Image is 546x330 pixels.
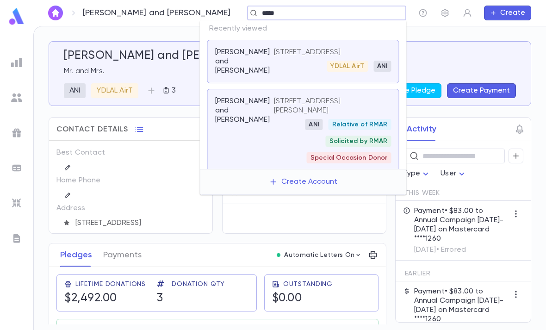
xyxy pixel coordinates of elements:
img: reports_grey.c525e4749d1bce6a11f5fe2a8de1b229.svg [11,57,22,68]
span: ANI [373,62,391,70]
button: 3 [159,83,180,98]
img: letters_grey.7941b92b52307dd3b8a917253454ce1c.svg [11,233,22,244]
span: Relative of RMAR [329,121,391,128]
p: [STREET_ADDRESS][PERSON_NAME] [274,97,380,115]
span: Outstanding [283,280,333,288]
p: Automatic Letters On [284,251,354,259]
span: Lifetime Donations [75,280,146,288]
p: [STREET_ADDRESS] [274,48,341,57]
span: This Week [405,189,441,197]
button: Create [484,6,531,20]
p: Payment • $83.00 to Annual Campaign [DATE]-[DATE] on Mastercard ****1260 [414,287,509,324]
h5: $2,492.00 [64,292,117,305]
p: [DATE] • Errored [414,245,509,255]
span: Type [403,170,421,177]
img: logo [7,7,26,25]
div: Type [403,165,432,183]
span: YDLAL AirT [327,62,368,70]
img: home_white.a664292cf8c1dea59945f0da9f25487c.svg [50,9,61,17]
h5: 3 [157,292,163,305]
img: students_grey.60c7aba0da46da39d6d829b817ac14fc.svg [11,92,22,103]
img: imports_grey.530a8a0e642e233f2baf0ef88e8c9fcb.svg [11,198,22,209]
span: Earlier [405,270,431,277]
p: 3 [170,86,176,95]
span: ANI [305,121,323,128]
p: [PERSON_NAME] and [PERSON_NAME] [215,97,270,125]
button: Create Account [262,173,345,191]
div: YDLAL AirT [91,83,138,98]
p: ANI [69,86,80,95]
p: Best Contact [56,145,110,160]
span: Donation Qty [172,280,225,288]
h5: $0.00 [272,292,302,305]
span: Solicited by RMAR [326,137,391,145]
span: Special Occasion Donor [307,154,391,162]
p: YDLAL AirT [97,86,133,95]
img: campaigns_grey.99e729a5f7ee94e3726e6486bddda8f1.svg [11,127,22,138]
button: Activity [407,118,436,141]
p: Account ID [56,230,110,244]
button: Payments [103,243,142,267]
p: Mr. and Mrs. [64,67,516,76]
h5: [PERSON_NAME] and [PERSON_NAME] [64,49,273,63]
span: Contact Details [56,125,128,134]
button: Create Payment [447,83,516,98]
div: ANI [64,83,86,98]
button: Create Pledge [378,83,441,98]
span: User [441,170,456,177]
p: [PERSON_NAME] and [PERSON_NAME] [83,8,231,18]
p: Home Phone [56,173,110,188]
p: Recently viewed [200,20,407,37]
button: Automatic Letters On [273,249,366,262]
img: batches_grey.339ca447c9d9533ef1741baa751efc33.svg [11,162,22,174]
button: Pledges [60,243,92,267]
p: Payment • $83.00 to Annual Campaign [DATE]-[DATE] on Mastercard ****1260 [414,206,509,243]
div: User [441,165,467,183]
p: Address [56,201,110,216]
span: [STREET_ADDRESS] [72,218,206,228]
p: [PERSON_NAME] and [PERSON_NAME] [215,48,270,75]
